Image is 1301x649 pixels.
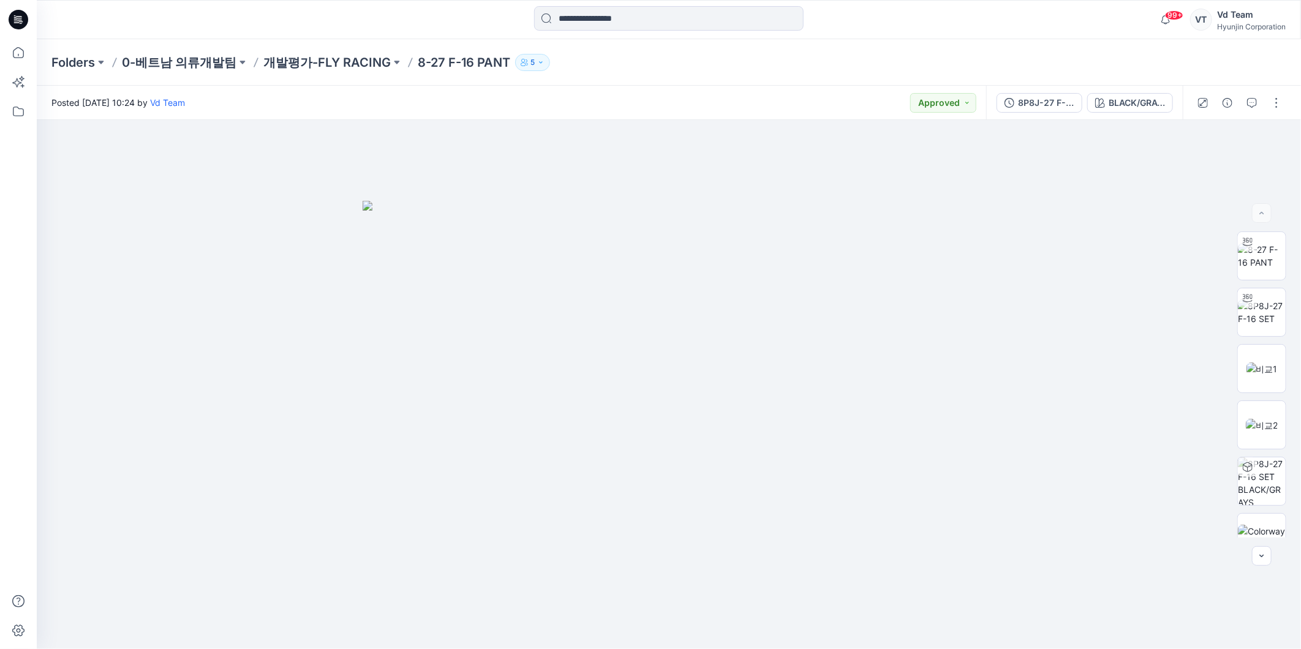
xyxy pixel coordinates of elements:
img: 8P8J-27 F-16 SET BLACK/GRAYS [1238,457,1286,505]
div: Hyunjin Corporation [1217,22,1286,31]
span: Posted [DATE] 10:24 by [51,96,185,109]
a: Vd Team [150,97,185,108]
button: Details [1218,93,1237,113]
button: 8P8J-27 F-16 SET [997,93,1082,113]
button: BLACK/GRAYS [1087,93,1173,113]
img: 8-27 F-16 PANT [1238,243,1286,269]
div: Vd Team [1217,7,1286,22]
span: 99+ [1165,10,1183,20]
p: 8-27 F-16 PANT [418,54,510,71]
img: 8P8J-27 F-16 SET [1238,299,1286,325]
p: 5 [530,56,535,69]
img: 비교2 [1246,419,1278,432]
a: Folders [51,54,95,71]
div: 8P8J-27 F-16 SET [1018,96,1074,110]
img: eyJhbGciOiJIUzI1NiIsImtpZCI6IjAiLCJzbHQiOiJzZXMiLCJ0eXAiOiJKV1QifQ.eyJkYXRhIjp7InR5cGUiOiJzdG9yYW... [363,201,975,649]
a: 개발평가-FLY RACING [263,54,391,71]
a: 0-베트남 의류개발팀 [122,54,236,71]
div: BLACK/GRAYS [1109,96,1165,110]
div: VT [1190,9,1212,31]
button: 5 [515,54,550,71]
img: Colorway Cover [1238,525,1286,550]
img: 비교1 [1246,362,1278,375]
